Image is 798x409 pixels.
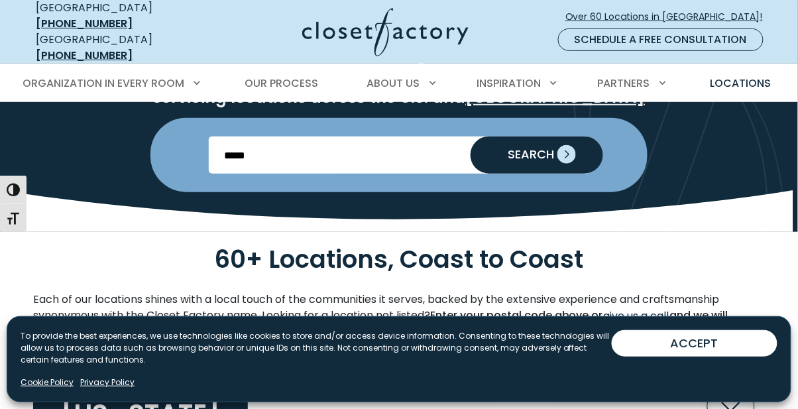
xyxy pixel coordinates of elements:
[245,76,318,91] span: Our Process
[36,48,133,63] a: [PHONE_NUMBER]
[209,137,590,174] input: Enter Postal Code
[36,16,133,31] a: [PHONE_NUMBER]
[565,10,773,24] span: Over 60 Locations in [GEOGRAPHIC_DATA]!
[711,76,771,91] span: Locations
[33,88,765,107] p: Servicing locations across the U.S. and
[302,8,469,56] img: Closet Factory Logo
[13,65,785,102] nav: Primary Menu
[21,377,74,388] a: Cookie Policy
[612,330,777,357] button: ACCEPT
[565,5,774,29] a: Over 60 Locations in [GEOGRAPHIC_DATA]!
[603,308,670,325] a: give us a call
[36,32,198,64] div: [GEOGRAPHIC_DATA]
[497,148,554,160] span: SEARCH
[21,330,612,366] p: To provide the best experiences, we use technologies like cookies to store and/or access device i...
[80,377,135,388] a: Privacy Policy
[23,76,184,91] span: Organization in Every Room
[558,29,764,51] a: Schedule a Free Consultation
[471,137,603,174] button: Search our Nationwide Locations
[477,76,541,91] span: Inspiration
[598,76,650,91] span: Partners
[367,76,420,91] span: About Us
[215,243,584,277] span: 60+ Locations, Coast to Coast
[33,292,765,341] p: Each of our locations shines with a local touch of the communities it serves, backed by the exten...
